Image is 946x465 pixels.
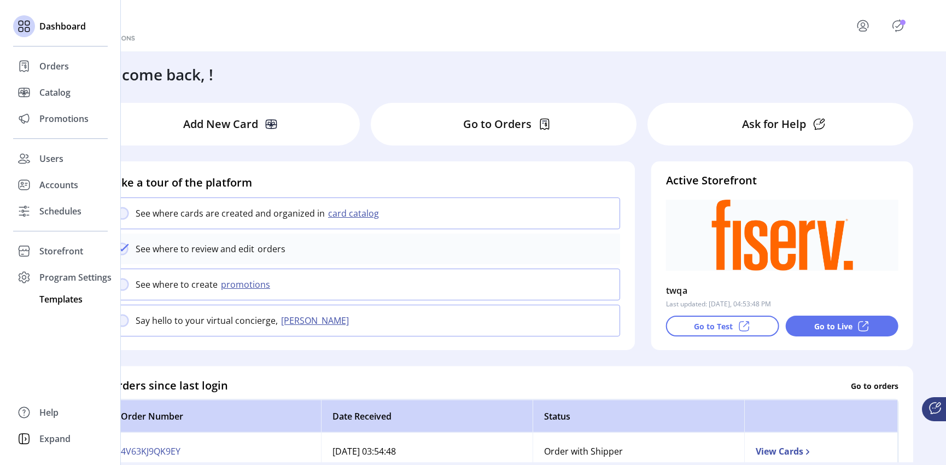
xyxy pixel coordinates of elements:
[841,13,889,39] button: menu
[109,400,321,433] th: Order Number
[533,400,744,433] th: Status
[136,242,254,255] p: See where to review and edit
[136,207,325,220] p: See where cards are created and organized in
[39,112,89,125] span: Promotions
[254,242,285,255] p: orders
[814,321,852,332] p: Go to Live
[109,175,620,191] h4: Take a tour of the platform
[39,178,78,191] span: Accounts
[95,63,213,86] h3: Welcome back, !
[39,152,63,165] span: Users
[39,86,71,99] span: Catalog
[278,314,355,327] button: [PERSON_NAME]
[39,432,71,445] span: Expand
[39,205,81,218] span: Schedules
[742,116,806,132] p: Ask for Help
[39,406,59,419] span: Help
[39,271,112,284] span: Program Settings
[851,380,898,391] p: Go to orders
[136,278,218,291] p: See where to create
[666,299,771,309] p: Last updated: [DATE], 04:53:48 PM
[666,282,688,299] p: twqa
[463,116,532,132] p: Go to Orders
[39,293,83,306] span: Templates
[889,17,907,34] button: Publisher Panel
[39,60,69,73] span: Orders
[666,172,898,189] h4: Active Storefront
[39,245,83,258] span: Storefront
[136,314,278,327] p: Say hello to your virtual concierge,
[321,400,533,433] th: Date Received
[39,20,86,33] span: Dashboard
[218,278,277,291] button: promotions
[109,377,228,394] h4: Orders since last login
[694,321,733,332] p: Go to Test
[183,116,258,132] p: Add New Card
[325,207,386,220] button: card catalog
